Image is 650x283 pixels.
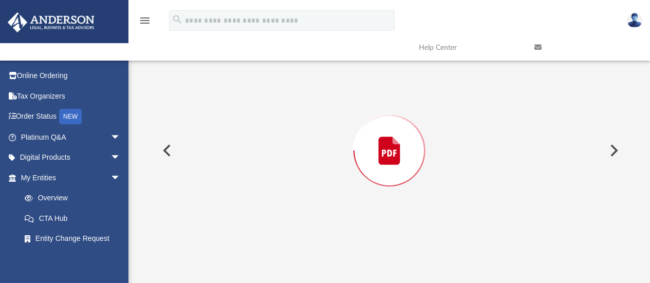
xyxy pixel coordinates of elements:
img: User Pic [627,13,642,28]
a: Order StatusNEW [7,106,136,127]
i: menu [139,14,151,27]
img: Anderson Advisors Platinum Portal [5,12,98,32]
a: Platinum Q&Aarrow_drop_down [7,127,136,147]
a: Tax Organizers [7,86,136,106]
a: Help Center [411,27,527,68]
span: arrow_drop_down [110,127,131,148]
a: Overview [14,188,136,209]
a: My Entitiesarrow_drop_down [7,167,136,188]
a: menu [139,20,151,27]
a: CTA Hub [14,208,136,229]
a: Online Ordering [7,66,136,86]
a: Entity Change Request [14,229,136,249]
a: Digital Productsarrow_drop_down [7,147,136,168]
button: Previous File [155,136,177,165]
div: NEW [59,109,82,124]
i: search [172,14,183,25]
button: Next File [602,136,624,165]
span: arrow_drop_down [110,167,131,188]
span: arrow_drop_down [110,147,131,168]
